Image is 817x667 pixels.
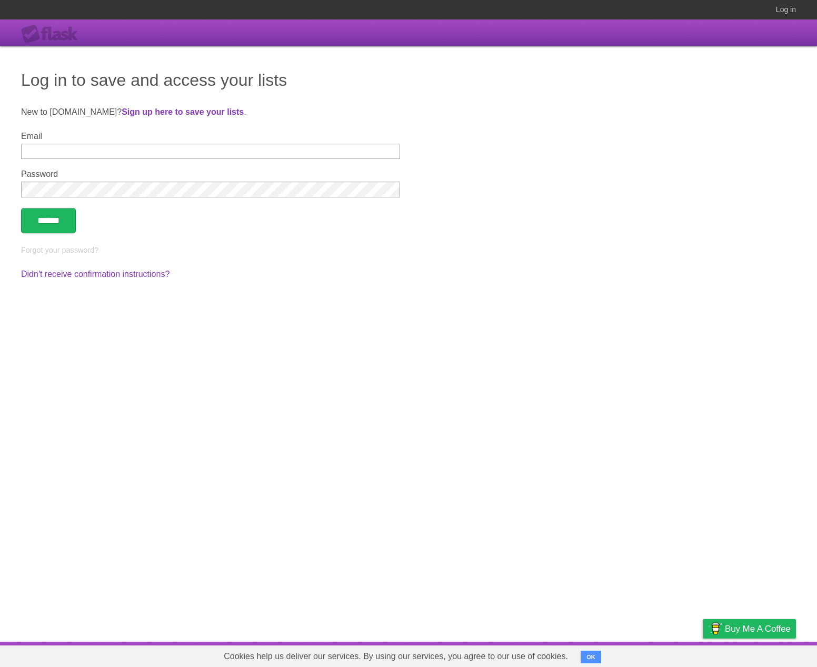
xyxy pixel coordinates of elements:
a: Sign up here to save your lists [122,107,244,116]
label: Email [21,132,400,141]
button: OK [581,651,601,663]
a: Terms [653,644,676,664]
a: Developers [597,644,640,664]
p: New to [DOMAIN_NAME]? . [21,106,796,118]
img: Buy me a coffee [708,620,722,638]
a: Buy me a coffee [703,619,796,639]
a: Privacy [689,644,716,664]
h1: Log in to save and access your lists [21,67,796,93]
div: Flask [21,25,84,44]
span: Cookies help us deliver our services. By using our services, you agree to our use of cookies. [213,646,579,667]
a: About [563,644,585,664]
a: Forgot your password? [21,246,98,254]
a: Didn't receive confirmation instructions? [21,270,170,278]
label: Password [21,170,400,179]
a: Suggest a feature [730,644,796,664]
span: Buy me a coffee [725,620,791,638]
